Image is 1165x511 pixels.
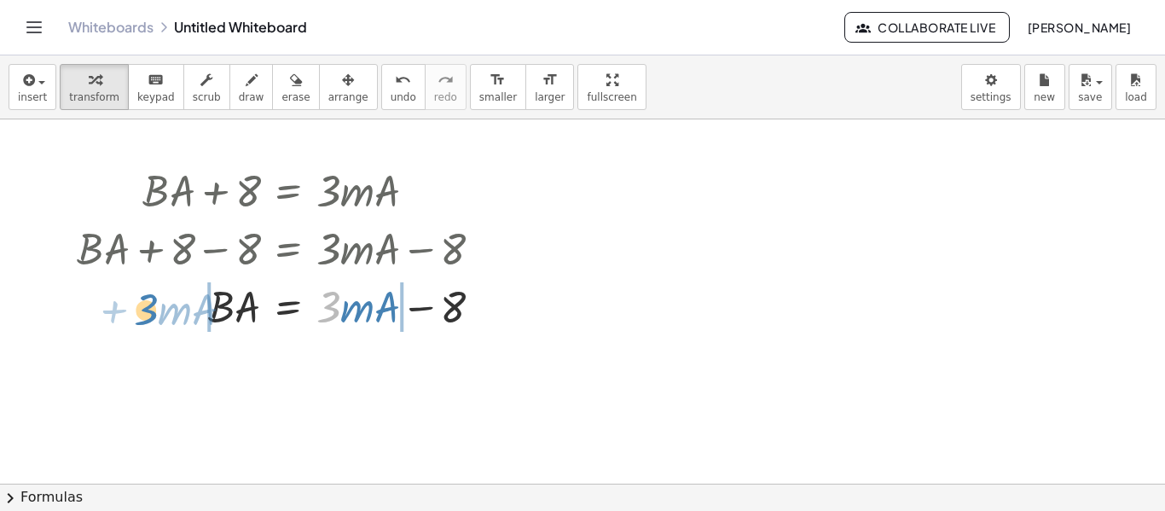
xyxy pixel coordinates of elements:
button: settings [961,64,1021,110]
span: larger [535,91,565,103]
span: load [1125,91,1147,103]
i: format_size [542,70,558,90]
button: insert [9,64,56,110]
span: insert [18,91,47,103]
button: redoredo [425,64,467,110]
span: settings [971,91,1011,103]
span: arrange [328,91,368,103]
button: undoundo [381,64,426,110]
i: keyboard [148,70,164,90]
button: save [1069,64,1112,110]
button: arrange [319,64,378,110]
button: load [1116,64,1156,110]
button: transform [60,64,129,110]
span: fullscreen [587,91,636,103]
i: undo [395,70,411,90]
button: draw [229,64,274,110]
span: [PERSON_NAME] [1027,20,1131,35]
button: scrub [183,64,230,110]
button: erase [272,64,319,110]
button: Toggle navigation [20,14,48,41]
button: format_sizelarger [525,64,574,110]
span: save [1078,91,1102,103]
button: Collaborate Live [844,12,1010,43]
button: new [1024,64,1065,110]
i: redo [438,70,454,90]
i: format_size [490,70,506,90]
button: [PERSON_NAME] [1013,12,1145,43]
a: Whiteboards [68,19,154,36]
span: transform [69,91,119,103]
button: format_sizesmaller [470,64,526,110]
span: redo [434,91,457,103]
span: smaller [479,91,517,103]
span: draw [239,91,264,103]
span: keypad [137,91,175,103]
span: scrub [193,91,221,103]
span: new [1034,91,1055,103]
button: keyboardkeypad [128,64,184,110]
span: undo [391,91,416,103]
span: Collaborate Live [859,20,995,35]
button: fullscreen [577,64,646,110]
span: erase [281,91,310,103]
